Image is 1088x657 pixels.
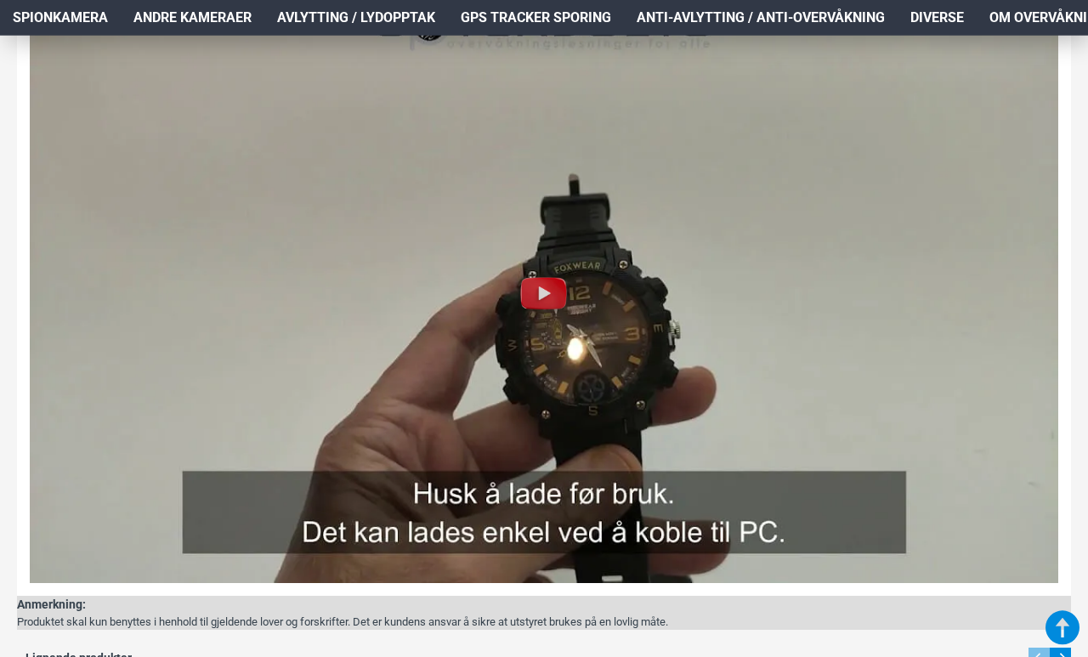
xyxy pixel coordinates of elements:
div: Produktet skal kun benyttes i henhold til gjeldende lover og forskrifter. Det er kundens ansvar å... [17,614,668,631]
img: Play Video [517,266,571,320]
span: Diverse [910,8,964,28]
span: Avlytting / Lydopptak [277,8,435,28]
img: thumbnail for youtube videoen til produktpresentasjon på armbåndsklokke med skjult kamera [30,4,1058,583]
span: Andre kameraer [133,8,252,28]
span: Anti-avlytting / Anti-overvåkning [637,8,885,28]
div: Anmerkning: [17,596,668,614]
span: GPS Tracker Sporing [461,8,611,28]
span: Spionkamera [13,8,108,28]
